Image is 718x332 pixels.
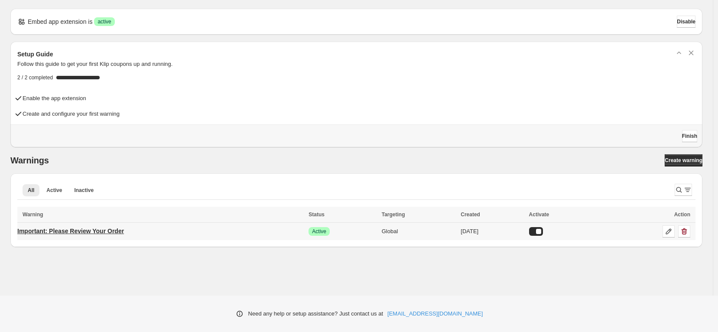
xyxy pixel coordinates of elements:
[28,187,34,194] span: All
[677,16,695,28] button: Disable
[28,17,92,26] p: Embed app extension is
[387,309,483,318] a: [EMAIL_ADDRESS][DOMAIN_NAME]
[677,18,695,25] span: Disable
[665,154,702,166] a: Create warning
[46,187,62,194] span: Active
[665,157,702,164] span: Create warning
[682,133,697,140] span: Finish
[23,212,43,218] span: Warning
[461,212,480,218] span: Created
[17,50,53,59] h3: Setup Guide
[312,228,326,235] span: Active
[17,74,53,81] span: 2 / 2 completed
[17,227,124,235] p: Important: Please Review Your Order
[23,110,120,118] h4: Create and configure your first warning
[17,60,695,68] p: Follow this guide to get your first Klip coupons up and running.
[74,187,94,194] span: Inactive
[23,94,86,103] h4: Enable the app extension
[382,227,456,236] div: Global
[682,130,697,142] button: Finish
[382,212,405,218] span: Targeting
[674,212,690,218] span: Action
[17,224,124,238] a: Important: Please Review Your Order
[461,227,523,236] div: [DATE]
[309,212,325,218] span: Status
[97,18,111,25] span: active
[10,155,49,166] h2: Warnings
[529,212,549,218] span: Activate
[675,184,692,196] button: Search and filter results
